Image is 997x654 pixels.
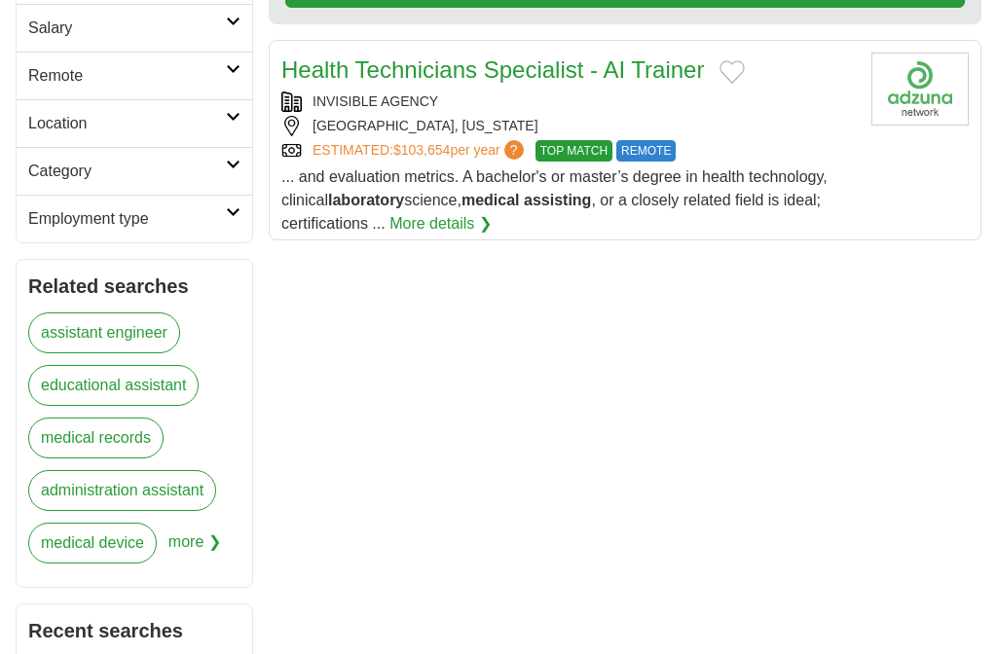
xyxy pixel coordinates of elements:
[28,112,226,135] h2: Location
[281,91,856,112] div: INVISIBLE AGENCY
[28,312,180,353] a: assistant engineer
[281,168,828,232] span: ... and evaluation metrics. A bachelor's or master’s degree in health technology, clinical scienc...
[313,140,528,162] a: ESTIMATED:$103,654per year?
[720,60,745,84] button: Add to favorite jobs
[328,192,404,208] strong: laboratory
[168,523,221,575] span: more ❯
[504,140,524,160] span: ?
[389,212,492,236] a: More details ❯
[281,116,856,136] div: [GEOGRAPHIC_DATA], [US_STATE]
[28,207,226,231] h2: Employment type
[28,365,199,406] a: educational assistant
[28,470,216,511] a: administration assistant
[524,192,591,208] strong: assisting
[462,192,520,208] strong: medical
[28,418,164,458] a: medical records
[28,272,240,301] h2: Related searches
[281,56,704,83] a: Health Technicians Specialist - AI Trainer
[28,160,226,183] h2: Category
[393,142,450,158] span: $103,654
[28,616,240,645] h2: Recent searches
[17,4,252,52] a: Salary
[535,140,612,162] span: TOP MATCH
[17,195,252,242] a: Employment type
[28,523,157,563] a: medical device
[616,140,676,162] span: REMOTE
[871,53,969,126] img: Company logo
[17,99,252,147] a: Location
[17,147,252,195] a: Category
[28,64,226,88] h2: Remote
[28,17,226,40] h2: Salary
[17,52,252,99] a: Remote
